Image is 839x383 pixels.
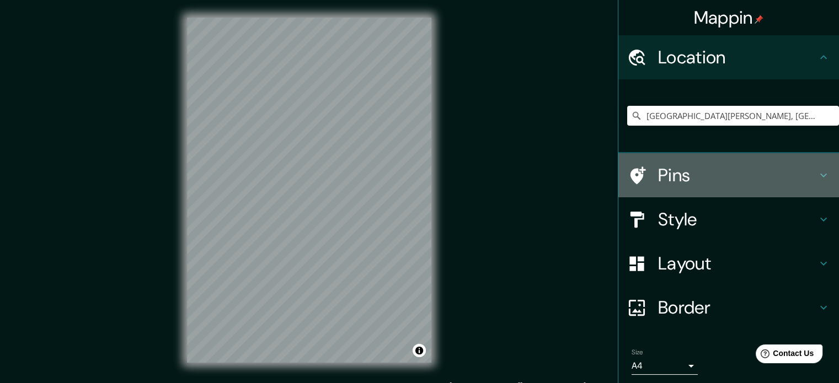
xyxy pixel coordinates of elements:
[741,340,827,371] iframe: Help widget launcher
[755,15,763,24] img: pin-icon.png
[413,344,426,357] button: Toggle attribution
[658,46,817,68] h4: Location
[658,164,817,186] h4: Pins
[618,197,839,241] div: Style
[627,106,839,126] input: Pick your city or area
[618,241,839,285] div: Layout
[618,35,839,79] div: Location
[632,357,698,375] div: A4
[618,153,839,197] div: Pins
[658,252,817,274] h4: Layout
[632,348,643,357] label: Size
[658,208,817,230] h4: Style
[658,296,817,319] h4: Border
[618,285,839,330] div: Border
[187,18,431,363] canvas: Map
[694,7,764,29] h4: Mappin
